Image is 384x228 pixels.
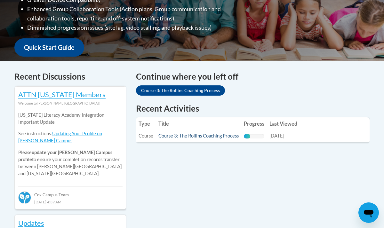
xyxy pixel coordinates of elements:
a: Updating Your Profile on [PERSON_NAME] Campus [18,131,102,143]
th: Last Viewed [267,117,300,130]
div: Please to ensure your completion records transfer between [PERSON_NAME][GEOGRAPHIC_DATA] and [US_... [18,107,123,182]
a: Updates [18,219,44,227]
a: Course 3: The Rollins Coaching Process [158,133,239,138]
iframe: Button to launch messaging window [358,202,379,223]
p: [US_STATE] Literacy Academy Integration Important Update [18,112,123,126]
h1: Recent Activities [136,103,370,114]
div: [DATE] 4:39 AM [18,198,123,205]
div: Welcome to [PERSON_NAME][GEOGRAPHIC_DATA]! [18,100,123,107]
b: update your [PERSON_NAME] Campus profile [18,150,112,162]
h4: Recent Discussions [14,70,126,83]
th: Progress [241,117,267,130]
span: [DATE] [269,133,284,138]
div: Progress, % [244,134,250,138]
a: Quick Start Guide [14,38,84,57]
th: Type [136,117,156,130]
a: Course 3: The Rollins Coaching Process [136,85,225,96]
img: Cox Campus Team [18,191,31,204]
li: Enhanced Group Collaboration Tools (Action plans, Group communication and collaboration tools, re... [27,4,246,23]
li: Diminished progression issues (site lag, video stalling, and playback issues) [27,23,246,32]
span: Course [139,133,153,138]
p: See instructions: [18,130,123,144]
a: ATTN [US_STATE] Members [18,90,106,99]
th: Title [156,117,241,130]
h4: Continue where you left off [136,70,370,83]
div: Cox Campus Team [18,186,123,198]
